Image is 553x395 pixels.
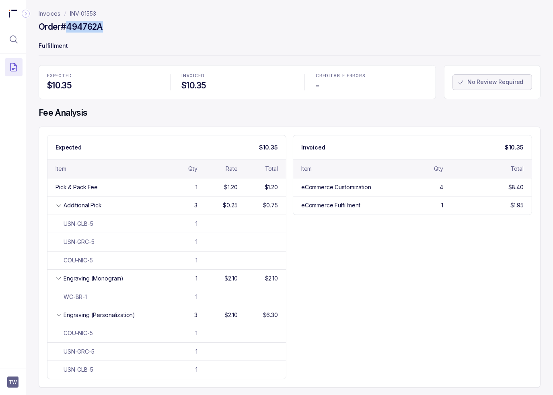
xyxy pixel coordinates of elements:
div: Rate [226,165,237,173]
h4: $10.35 [181,80,293,91]
div: $2.10 [225,311,238,319]
div: $2.10 [265,274,278,282]
p: $10.35 [505,143,524,151]
div: 1 [195,274,197,282]
div: eCommerce Fulfillment [301,201,360,209]
button: Menu Icon Button MagnifyingGlassIcon [5,31,23,48]
div: 1 [195,366,197,374]
nav: breadcrumb [39,10,96,18]
div: COU-NIC-5 [56,256,93,264]
div: 3 [194,201,197,209]
p: INVOICED [181,74,293,78]
div: Additional Pick [64,201,102,209]
p: No Review Required [467,78,523,86]
p: Expected [56,143,82,151]
div: eCommerce Customization [301,183,371,191]
div: Total [511,165,524,173]
div: $8.40 [508,183,524,191]
div: 1 [195,220,197,228]
h4: Order #494762A [39,21,103,33]
div: Item [301,165,312,173]
div: 1 [195,348,197,356]
div: 1 [195,256,197,264]
p: CREDITABLE ERRORS [316,74,428,78]
h4: - [316,80,428,91]
div: $0.75 [263,201,278,209]
div: Collapse Icon [21,9,31,18]
div: $1.95 [510,201,524,209]
div: 1 [195,293,197,301]
p: Invoiced [301,143,325,151]
h4: Fee Analysis [39,107,541,119]
button: User initials [7,377,19,388]
p: $10.35 [259,143,278,151]
div: USN-GLB-5 [56,366,93,374]
div: 4 [440,183,443,191]
div: Total [265,165,278,173]
div: $0.25 [223,201,238,209]
div: 1 [441,201,443,209]
div: 1 [195,329,197,337]
a: INV-01553 [70,10,96,18]
div: $6.30 [263,311,278,319]
div: $1.20 [265,183,278,191]
div: Engraving (Monogram) [64,274,123,282]
div: Engraving (Personalization) [64,311,135,319]
div: Qty [188,165,197,173]
a: Invoices [39,10,60,18]
div: $1.20 [224,183,238,191]
div: USN-GRC-5 [56,238,95,246]
div: COU-NIC-5 [56,329,93,337]
div: USN-GRC-5 [56,348,95,356]
div: 3 [194,311,197,319]
button: Menu Icon Button DocumentTextIcon [5,58,23,76]
div: 1 [195,183,197,191]
h4: $10.35 [47,80,159,91]
div: Pick & Pack Fee [56,183,98,191]
div: USN-GLB-5 [56,220,93,228]
div: Item [56,165,66,173]
div: WC-BR-1 [56,293,87,301]
p: Fulfillment [39,39,541,55]
div: $2.10 [225,274,238,282]
p: EXPECTED [47,74,159,78]
div: Qty [434,165,443,173]
div: 1 [195,238,197,246]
